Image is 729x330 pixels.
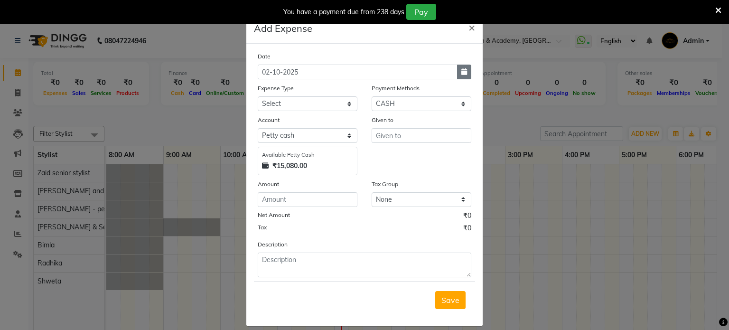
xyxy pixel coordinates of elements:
[468,20,475,34] span: ×
[258,223,267,232] label: Tax
[372,128,471,143] input: Given to
[258,180,279,189] label: Amount
[463,211,471,223] span: ₹0
[406,4,436,20] button: Pay
[258,84,294,93] label: Expense Type
[435,291,466,309] button: Save
[258,192,357,207] input: Amount
[258,52,271,61] label: Date
[372,180,398,189] label: Tax Group
[441,295,459,305] span: Save
[254,21,312,36] h5: Add Expense
[258,240,288,249] label: Description
[283,7,404,17] div: You have a payment due from 238 days
[262,151,353,159] div: Available Petty Cash
[258,116,280,124] label: Account
[461,14,483,40] button: Close
[258,211,290,219] label: Net Amount
[372,116,393,124] label: Given to
[463,223,471,236] span: ₹0
[372,84,420,93] label: Payment Methods
[272,161,307,171] strong: ₹15,080.00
